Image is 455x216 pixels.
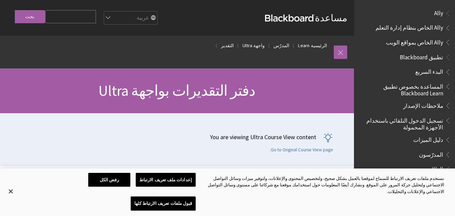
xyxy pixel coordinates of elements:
[7,133,333,141] p: You are viewing Ultra Course View content
[221,41,234,50] a: التقدير
[403,100,443,109] span: ملاحظات الإصدار
[273,41,289,50] a: المدرّس
[415,66,443,75] span: البدء السريع
[413,134,443,143] span: دليل الميزات
[426,164,443,173] span: الطلاب
[434,7,443,17] span: Ally
[131,196,196,211] button: قبول ملفات تعريف الارتباط كلها
[98,81,255,100] span: دفتر التقديرات بواجهة Ultra
[265,12,347,24] a: مساعدةBlackboard
[270,147,333,153] a: Go to Original Course View page.
[15,10,45,23] input: بحث
[103,11,157,25] select: Site Language Selector
[419,149,443,158] span: المدرّسون
[3,184,18,199] button: إغلاق
[311,41,327,50] a: الرئيسية
[362,81,443,97] span: المساعدة بخصوص تطبيق Blackboard Learn
[265,14,315,22] strong: Blackboard
[88,173,130,187] button: رفض الكل
[386,37,443,46] span: Ally الخاص بمواقع الويب
[298,41,310,50] a: Learn
[376,22,443,31] span: Ally الخاص بنظام إدارة التعلم
[205,175,444,195] div: نستخدم ملفات تعريف الارتباط للسماح لموقعنا بالعمل بشكل صحيح، ولتخصيص المحتوى والإعلانات، ولتوفير ...
[242,41,265,50] a: واجهة Ultra
[136,173,196,187] button: إعدادات ملف تعريف الارتباط
[400,52,443,61] span: تطبيق Blackboard
[362,115,443,131] span: تسجيل الدخول التلقائي باستخدام الأجهزة المحمولة
[358,7,451,48] nav: Book outline for Anthology Ally Help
